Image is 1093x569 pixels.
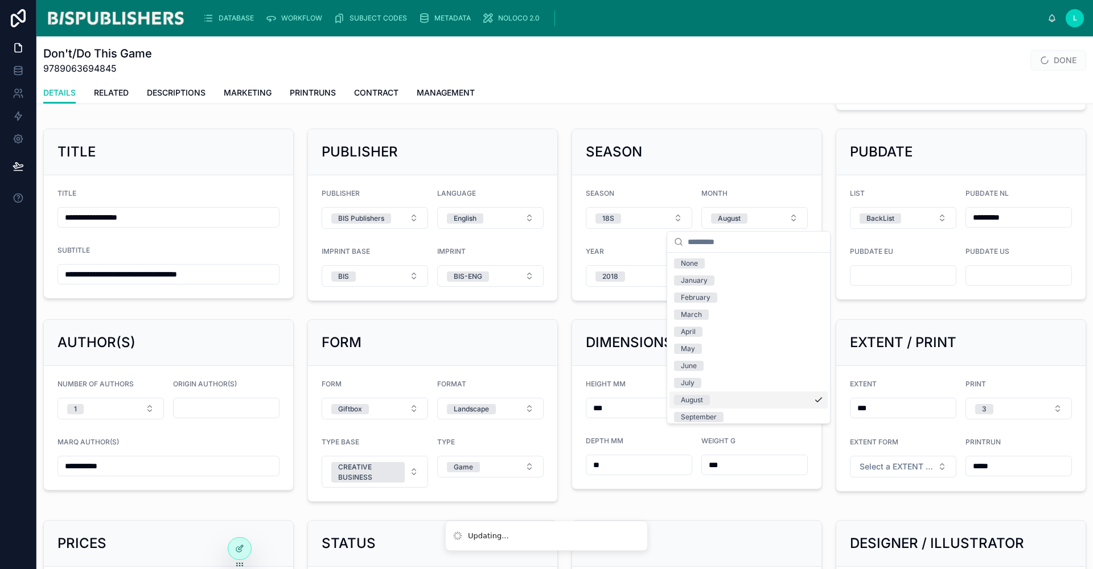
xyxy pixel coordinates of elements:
[224,87,272,98] span: MARKETING
[57,380,134,388] span: NUMBER OF AUTHORS
[354,83,398,105] a: CONTRACT
[290,83,336,105] a: PRINTRUNS
[586,143,642,161] h2: SEASON
[965,438,1001,446] span: PRINTRUN
[447,270,489,282] button: Unselect BIS_ENG
[262,8,330,28] a: WORKFLOW
[57,438,119,446] span: MARQ AUTHOR(S)
[322,456,428,488] button: Select Button
[965,247,1009,255] span: PUBDATE US
[199,8,262,28] a: DATABASE
[322,265,428,287] button: Select Button
[57,143,96,161] h2: TITLE
[586,333,673,352] h2: DIMENSIONS
[681,258,698,269] div: None
[437,247,466,255] span: IMPRINT
[468,530,509,542] div: Updating...
[586,380,626,388] span: HEIGHT MM
[322,333,361,352] h2: FORM
[415,8,479,28] a: METADATA
[46,9,186,27] img: App logo
[667,253,830,423] div: Suggestions
[586,265,692,287] button: Select Button
[850,380,877,388] span: EXTENT
[586,247,604,255] span: YEAR
[43,87,76,98] span: DETAILS
[586,436,623,445] span: DEPTH MM
[350,14,407,23] span: SUBJECT CODES
[850,247,893,255] span: PUBDATE EU
[338,404,362,414] div: Giftbox
[322,207,428,229] button: Select Button
[681,344,695,354] div: May
[434,14,471,23] span: METADATA
[595,212,621,224] button: Unselect I_18_S
[322,143,398,161] h2: PUBLISHER
[290,87,336,98] span: PRINTRUNS
[94,87,129,98] span: RELATED
[437,207,544,229] button: Select Button
[602,271,618,282] div: 2018
[322,380,342,388] span: FORM
[454,404,489,414] div: Landscape
[281,14,322,23] span: WORKFLOW
[586,207,692,229] button: Select Button
[850,189,865,197] span: LIST
[43,61,152,75] span: 9789063694845
[681,395,703,405] div: August
[437,438,455,446] span: TYPE
[330,8,415,28] a: SUBJECT CODES
[454,271,482,282] div: BIS-ENG
[701,436,735,445] span: WEIGHT G
[195,6,1047,31] div: scrollable content
[850,143,913,161] h2: PUBDATE
[338,462,398,483] div: CREATIVE BUSINESS
[338,213,384,224] div: BIS Publishers
[681,327,696,337] div: April
[57,189,76,197] span: TITLE
[602,213,614,224] div: 18S
[322,189,360,197] span: PUBLISHER
[437,380,466,388] span: FORMAT
[681,292,710,303] div: February
[850,534,1024,552] h2: DESIGNER / ILLUSTRATOR
[57,534,106,552] h2: PRICES
[74,404,77,414] div: 1
[322,438,359,446] span: TYPE BASE
[322,247,370,255] span: IMPRINT BASE
[681,310,702,320] div: March
[850,333,956,352] h2: EXTENT / PRINT
[173,380,237,388] span: ORIGIN AUTHOR(S)
[338,271,349,282] div: BIS
[437,398,544,419] button: Select Button
[417,83,475,105] a: MANAGEMENT
[57,333,135,352] h2: AUTHOR(S)
[454,462,473,472] div: Game
[454,213,476,224] div: English
[354,87,398,98] span: CONTRACT
[147,87,206,98] span: DESCRIPTIONS
[224,83,272,105] a: MARKETING
[850,207,956,229] button: Select Button
[982,404,987,414] div: 3
[701,207,808,229] button: Select Button
[417,87,475,98] span: MANAGEMENT
[1073,14,1077,23] span: L
[850,438,898,446] span: EXTENT FORM
[43,83,76,104] a: DETAILS
[437,189,476,197] span: LANGUAGE
[331,403,369,414] button: Unselect GIFTBOX
[498,14,540,23] span: NOLOCO 2.0
[437,265,544,287] button: Select Button
[219,14,254,23] span: DATABASE
[322,398,428,419] button: Select Button
[860,461,933,472] span: Select a EXTENT FORM
[718,213,741,224] div: August
[681,412,717,422] div: September
[479,8,548,28] a: NOLOCO 2.0
[43,46,152,61] h1: Don't/Do This Game
[57,246,90,254] span: SUBTITLE
[850,456,956,477] button: Select Button
[147,83,206,105] a: DESCRIPTIONS
[965,189,1009,197] span: PUBDATE NL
